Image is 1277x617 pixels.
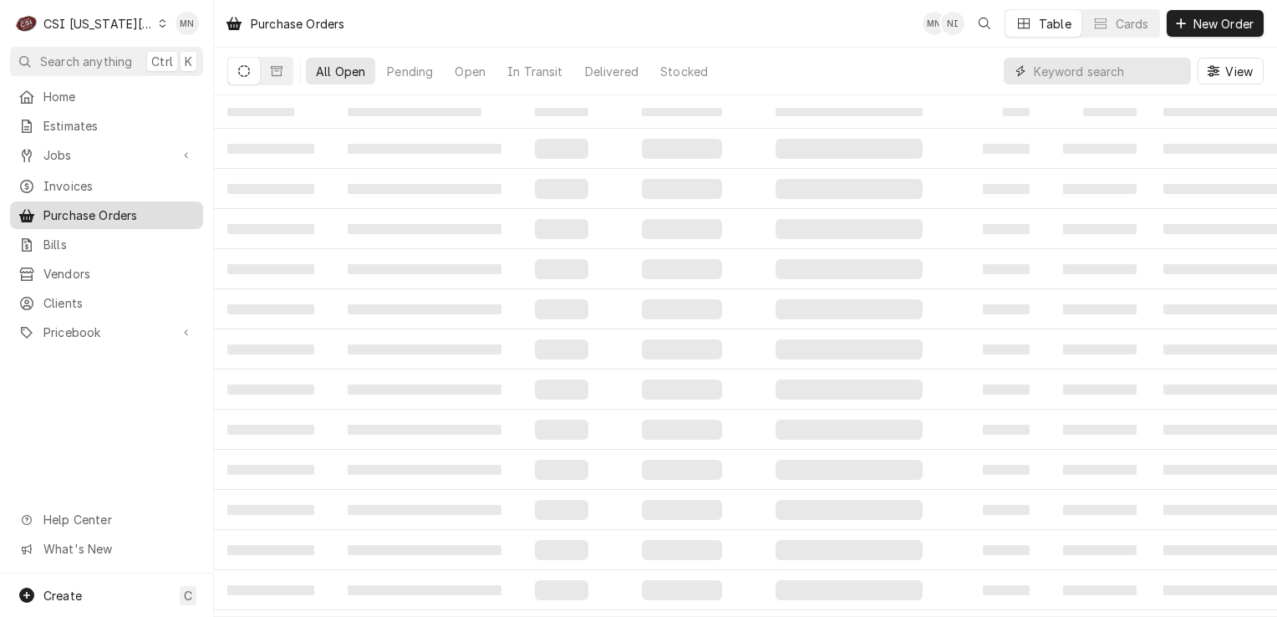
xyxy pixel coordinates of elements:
span: ‌ [227,545,314,555]
span: ‌ [227,184,314,194]
div: MN [176,12,199,35]
span: ‌ [983,144,1030,154]
span: Create [43,589,82,603]
input: Keyword search [1034,58,1183,84]
a: Home [10,83,203,110]
span: ‌ [227,385,314,395]
span: ‌ [348,144,501,154]
div: In Transit [507,63,563,80]
span: ‌ [1063,304,1137,314]
div: All Open [316,63,365,80]
span: K [185,53,192,70]
span: ‌ [776,139,923,159]
span: ‌ [1063,465,1137,475]
span: ‌ [776,108,923,116]
span: ‌ [535,179,588,199]
span: ‌ [227,465,314,475]
span: Clients [43,294,195,312]
span: ‌ [227,264,314,274]
span: ‌ [642,139,722,159]
span: ‌ [983,505,1030,515]
span: ‌ [1063,144,1137,154]
div: Open [455,63,486,80]
div: CSI [US_STATE][GEOGRAPHIC_DATA] [43,15,154,33]
span: ‌ [1063,545,1137,555]
span: ‌ [642,108,722,116]
a: Go to What's New [10,535,203,563]
span: ‌ [348,224,501,234]
span: ‌ [535,108,588,116]
span: ‌ [776,500,923,520]
span: ‌ [776,420,923,440]
a: Bills [10,231,203,258]
span: ‌ [348,545,501,555]
span: Home [43,88,195,105]
span: ‌ [642,299,722,319]
table: All Open Purchase Orders List Loading [214,95,1277,617]
span: ‌ [348,425,501,435]
span: New Order [1190,15,1257,33]
span: Bills [43,236,195,253]
div: MN [923,12,946,35]
span: ‌ [1063,344,1137,354]
a: Go to Pricebook [10,319,203,346]
span: Pricebook [43,324,170,341]
span: ‌ [348,505,501,515]
span: ‌ [535,339,588,359]
span: ‌ [535,380,588,400]
span: ‌ [1063,385,1137,395]
span: ‌ [776,460,923,480]
span: ‌ [983,425,1030,435]
div: Stocked [660,63,708,80]
div: Pending [387,63,433,80]
span: ‌ [227,224,314,234]
span: ‌ [776,219,923,239]
span: ‌ [983,385,1030,395]
span: ‌ [983,465,1030,475]
span: ‌ [227,304,314,314]
span: ‌ [642,540,722,560]
span: ‌ [535,540,588,560]
span: ‌ [227,108,294,116]
span: ‌ [642,259,722,279]
span: ‌ [535,420,588,440]
span: Vendors [43,265,195,283]
span: ‌ [535,219,588,239]
span: ‌ [642,179,722,199]
span: C [184,587,192,604]
span: ‌ [776,339,923,359]
span: ‌ [348,108,481,116]
span: ‌ [535,580,588,600]
span: ‌ [1003,108,1030,116]
span: Search anything [40,53,132,70]
span: ‌ [535,299,588,319]
span: ‌ [983,264,1030,274]
span: ‌ [227,344,314,354]
span: ‌ [983,224,1030,234]
span: Ctrl [151,53,173,70]
a: Go to Help Center [10,506,203,533]
span: ‌ [1063,505,1137,515]
span: ‌ [776,380,923,400]
span: ‌ [348,465,501,475]
span: ‌ [535,460,588,480]
span: ‌ [1063,264,1137,274]
a: Purchase Orders [10,201,203,229]
span: ‌ [642,500,722,520]
div: Cards [1116,15,1149,33]
a: Go to Jobs [10,141,203,169]
a: Clients [10,289,203,317]
span: ‌ [776,259,923,279]
span: ‌ [983,304,1030,314]
div: NI [941,12,964,35]
span: ‌ [642,219,722,239]
span: ‌ [348,304,501,314]
span: ‌ [1063,425,1137,435]
span: ‌ [227,505,314,515]
span: ‌ [1063,224,1137,234]
span: ‌ [1063,585,1137,595]
span: ‌ [983,344,1030,354]
span: Estimates [43,117,195,135]
span: ‌ [983,184,1030,194]
span: Help Center [43,511,193,528]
